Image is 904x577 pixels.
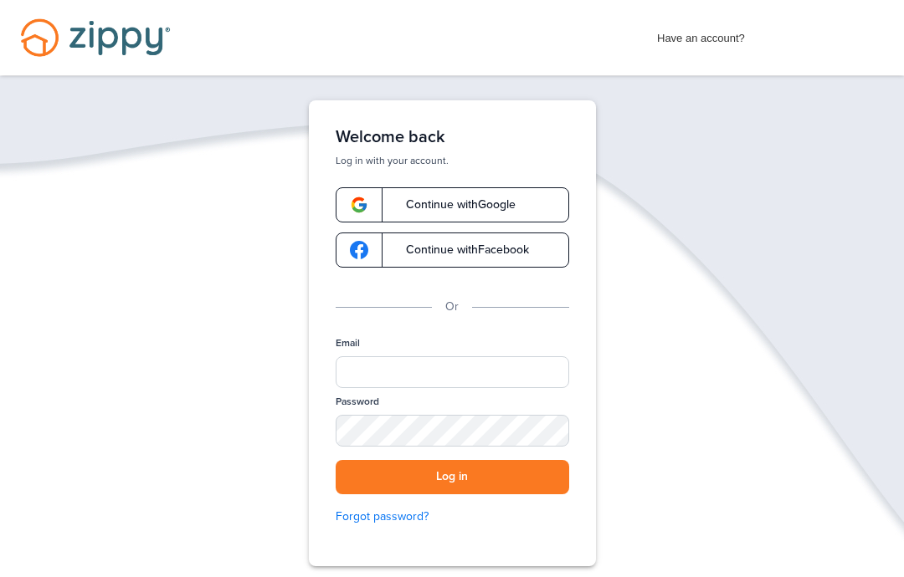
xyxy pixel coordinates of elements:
[336,232,569,268] a: google-logoContinue withFacebook
[350,241,368,259] img: google-logo
[336,336,360,350] label: Email
[389,199,516,211] span: Continue with Google
[445,298,459,316] p: Or
[336,154,569,167] p: Log in with your account.
[336,395,379,409] label: Password
[336,187,569,222] a: google-logoContinue withGoogle
[336,356,569,388] input: Email
[336,415,569,447] input: Password
[336,460,569,494] button: Log in
[657,21,745,48] span: Have an account?
[389,244,529,256] span: Continue with Facebook
[336,508,569,526] a: Forgot password?
[336,127,569,147] h1: Welcome back
[350,196,368,214] img: google-logo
